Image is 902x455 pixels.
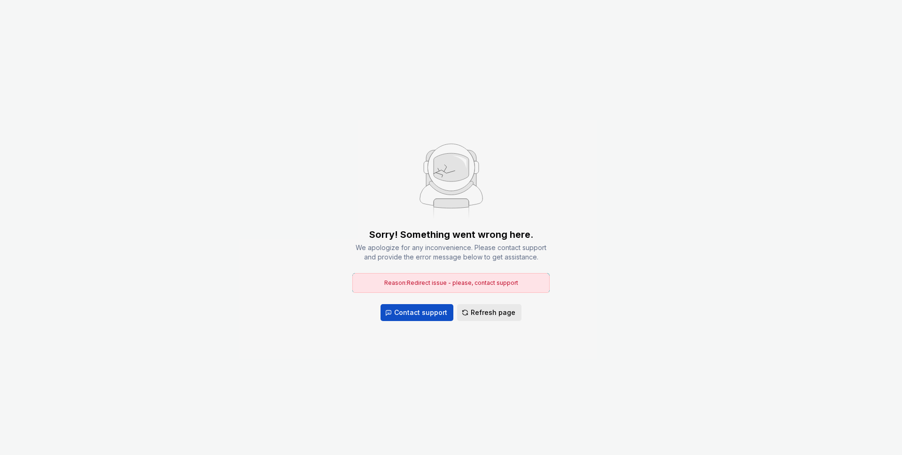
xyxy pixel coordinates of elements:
[381,304,453,321] button: Contact support
[352,243,550,262] div: We apologize for any inconvenience. Please contact support and provide the error message below to...
[471,308,515,317] span: Refresh page
[384,279,518,286] span: Reason: Redirect issue - please, contact support
[369,228,533,241] div: Sorry! Something went wrong here.
[457,304,521,321] button: Refresh page
[394,308,447,317] span: Contact support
